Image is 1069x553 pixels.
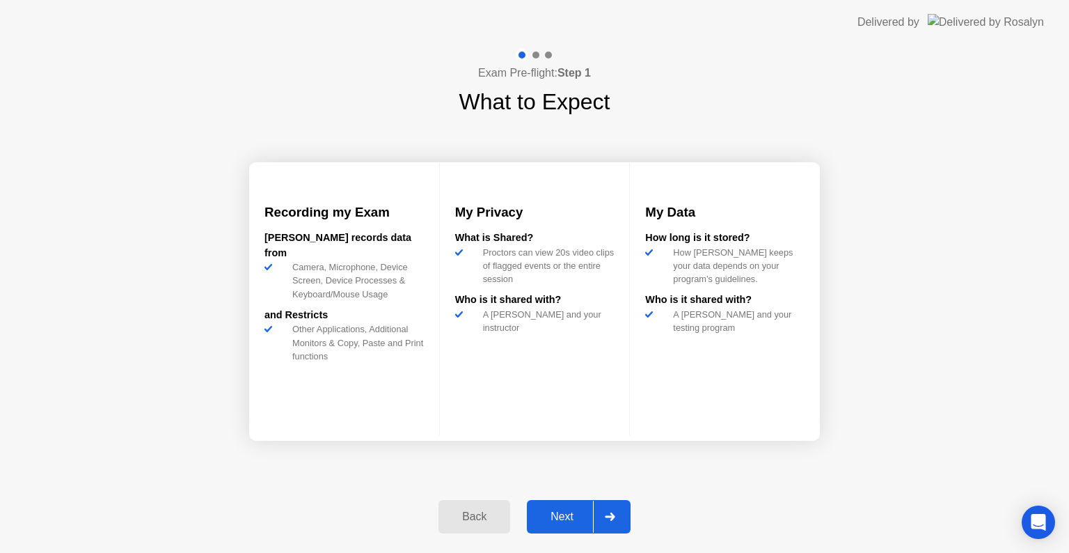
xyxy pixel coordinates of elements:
[857,14,919,31] div: Delivered by
[459,85,610,118] h1: What to Expect
[645,293,805,308] div: Who is it shared with?
[477,308,615,334] div: A [PERSON_NAME] and your instructor
[667,308,805,334] div: A [PERSON_NAME] and your testing program
[264,231,424,260] div: [PERSON_NAME] records data from
[287,322,424,363] div: Other Applications, Additional Monitors & Copy, Paste and Print functions
[438,500,510,533] button: Back
[645,203,805,222] h3: My Data
[928,14,1044,30] img: Delivered by Rosalyn
[455,203,615,222] h3: My Privacy
[531,511,593,523] div: Next
[645,231,805,246] div: How long is it stored?
[455,293,615,308] div: Who is it shared with?
[557,67,591,79] b: Step 1
[478,65,591,81] h4: Exam Pre-flight:
[287,260,424,301] div: Camera, Microphone, Device Screen, Device Processes & Keyboard/Mouse Usage
[455,231,615,246] div: What is Shared?
[264,308,424,323] div: and Restricts
[264,203,424,222] h3: Recording my Exam
[1022,506,1055,539] div: Open Intercom Messenger
[443,511,506,523] div: Back
[527,500,631,533] button: Next
[477,246,615,286] div: Proctors can view 20s video clips of flagged events or the entire session
[667,246,805,286] div: How [PERSON_NAME] keeps your data depends on your program’s guidelines.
